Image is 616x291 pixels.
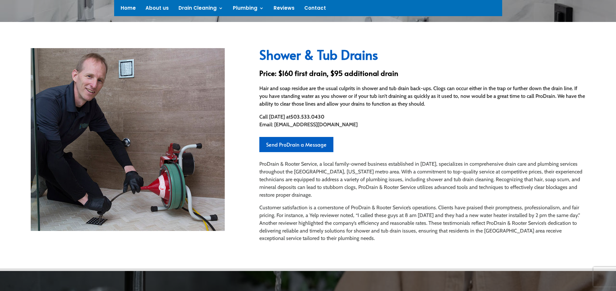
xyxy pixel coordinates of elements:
span: Email: [EMAIL_ADDRESS][DOMAIN_NAME] [259,121,358,128]
a: Home [121,6,136,13]
a: Drain Cleaning [178,6,223,13]
h3: Price: $160 first drain, $95 additional drain [259,69,585,80]
img: tyler-drain_0 [31,48,225,231]
p: Customer satisfaction is a cornerstone of ProDrain & Rooter Service’s operations. Clients have pr... [259,204,585,242]
p: ProDrain & Rooter Service, a local family-owned business established in [DATE], specializes in co... [259,160,585,204]
a: About us [146,6,169,13]
a: Contact [304,6,326,13]
a: Send ProDrain a Message [259,137,333,152]
span: Call [DATE] at [259,114,290,120]
a: Reviews [274,6,295,13]
a: Plumbing [233,6,264,13]
h2: Shower & Tub Drains [259,48,585,64]
strong: 503.533.0430 [290,114,324,120]
p: Hair and soap residue are the usual culprits in shower and tub drain back-ups. Clogs can occur ei... [259,85,585,108]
